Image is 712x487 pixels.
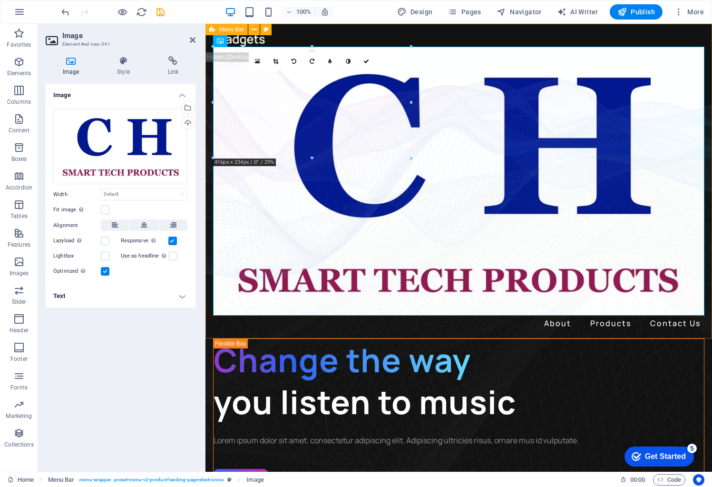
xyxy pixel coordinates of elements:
h4: Image [46,84,195,101]
label: Lazyload [53,235,101,247]
p: Slider [12,298,27,306]
a: Blur [321,52,339,70]
a: Confirm ( ⌘ ⏎ ) [357,52,375,70]
h4: Link [151,56,195,76]
label: Width [53,192,101,197]
a: Rotate right 90° [303,52,321,70]
p: Collections [4,441,33,448]
div: 5 [70,2,80,11]
button: Navigator [493,4,546,20]
label: Alignment [53,220,101,231]
a: Select files from the file manager, stock photos, or upload file(s) [249,52,267,70]
span: Publish [617,7,655,17]
a: Crop mode [267,52,285,70]
label: Use as headline [121,250,169,262]
a: Greyscale [339,52,357,70]
span: . menu-wrapper .preset-menu-v2-product-landing-page-electronics [78,474,224,486]
span: Click to select. Double-click to edit [48,474,75,486]
button: Code [653,474,685,486]
button: Usercentrics [693,474,704,486]
button: undo [59,6,71,18]
i: Save (Ctrl+S) [155,7,166,18]
span: Navigator [497,7,542,17]
span: More [674,7,704,17]
p: Content [9,127,29,134]
button: reload [136,6,147,18]
h3: Element #ed-new-341 [62,40,176,49]
i: This element is a customizable preset [227,477,232,482]
p: Features [8,241,30,248]
p: Header [10,327,29,334]
h4: Text [46,285,195,308]
div: Get Started 5 items remaining, 0% complete [8,5,77,25]
p: Boxes [11,155,27,163]
p: Elements [7,70,31,77]
i: Reload page [136,7,147,18]
span: Pages [448,7,481,17]
button: Pages [444,4,485,20]
span: Menu Bar [219,27,244,32]
button: 100% [282,6,315,18]
span: : [637,476,638,483]
p: Columns [7,98,31,106]
a: Click to cancel selection. Double-click to open Pages [8,474,34,486]
button: Design [393,4,437,20]
h6: 100% [296,6,311,18]
span: AI Writer [557,7,598,17]
button: Click here to leave preview mode and continue editing [117,6,128,18]
p: Footer [10,355,28,363]
a: Rotate left 90° [285,52,303,70]
span: Design [397,7,433,17]
p: Images [10,269,29,277]
p: Tables [10,212,28,220]
h6: Session time [620,474,645,486]
button: save [155,6,166,18]
i: Undo: Change image (Ctrl+Z) [60,7,71,18]
span: 00 00 [630,474,645,486]
div: Design (Ctrl+Alt+Y) [393,4,437,20]
i: On resize automatically adjust zoom level to fit chosen device. [321,8,329,16]
h4: Image [46,56,100,76]
p: Favorites [7,41,31,49]
h4: Style [100,56,150,76]
button: More [670,4,708,20]
span: Code [657,474,681,486]
label: Responsive [121,235,168,247]
label: Fit image [53,204,101,216]
label: Optimized [53,266,101,277]
p: Forms [10,384,28,391]
p: Accordion [6,184,32,191]
div: Get Started [28,10,69,19]
p: Marketing [6,412,32,420]
button: AI Writer [553,4,602,20]
button: Publish [610,4,663,20]
label: Lightbox [53,250,101,262]
h2: Image [62,31,195,40]
span: Click to select. Double-click to edit [246,474,263,486]
nav: breadcrumb [48,474,264,486]
div: LOGOCHSMART-vj-t0uKKi6j4-KStzsopGg.jpg [53,109,188,184]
